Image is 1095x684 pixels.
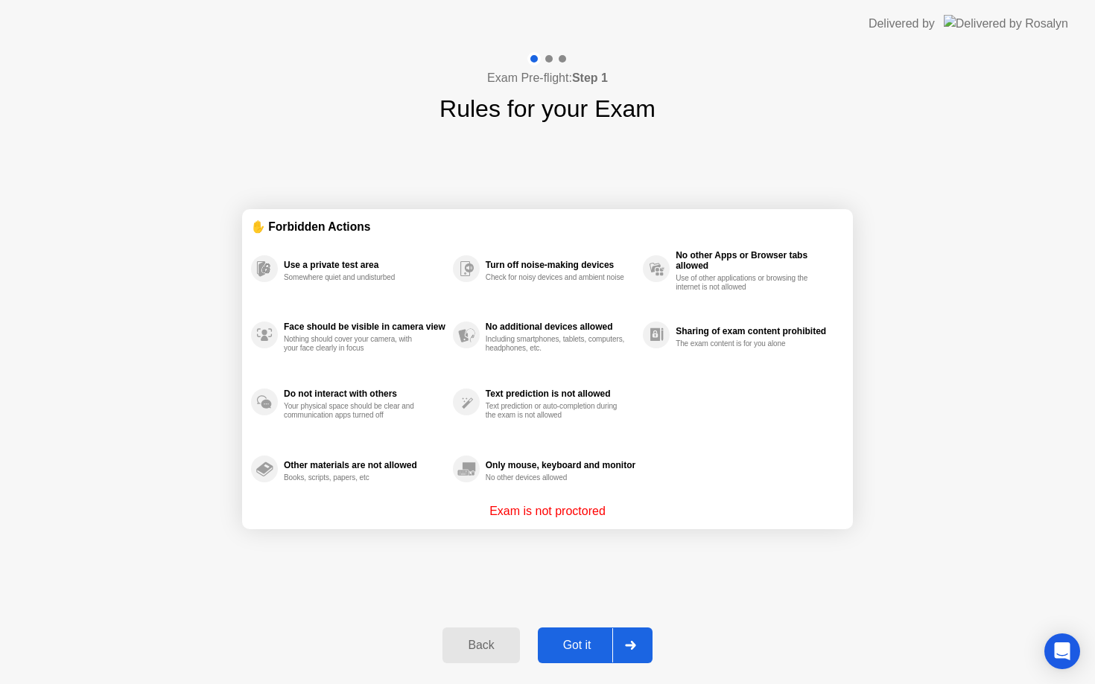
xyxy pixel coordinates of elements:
[284,460,445,470] div: Other materials are not allowed
[676,250,837,271] div: No other Apps or Browser tabs allowed
[284,389,445,399] div: Do not interact with others
[486,322,635,332] div: No additional devices allowed
[486,335,626,353] div: Including smartphones, tablets, computers, headphones, etc.
[486,389,635,399] div: Text prediction is not allowed
[676,326,837,336] div: Sharing of exam content prohibited
[284,260,445,270] div: Use a private test area
[487,69,608,87] h4: Exam Pre-flight:
[538,627,653,663] button: Got it
[251,218,844,235] div: ✋ Forbidden Actions
[486,273,626,282] div: Check for noisy devices and ambient noise
[439,91,656,127] h1: Rules for your Exam
[944,15,1068,32] img: Delivered by Rosalyn
[572,71,608,84] b: Step 1
[284,273,425,282] div: Somewhere quiet and undisturbed
[486,473,626,482] div: No other devices allowed
[284,335,425,353] div: Nothing should cover your camera, with your face clearly in focus
[442,627,519,663] button: Back
[486,402,626,420] div: Text prediction or auto-completion during the exam is not allowed
[489,502,606,520] p: Exam is not proctored
[676,339,816,348] div: The exam content is for you alone
[447,639,515,652] div: Back
[676,274,816,292] div: Use of other applications or browsing the internet is not allowed
[284,473,425,482] div: Books, scripts, papers, etc
[486,260,635,270] div: Turn off noise-making devices
[542,639,612,652] div: Got it
[284,402,425,420] div: Your physical space should be clear and communication apps turned off
[1044,633,1080,669] div: Open Intercom Messenger
[869,15,935,33] div: Delivered by
[284,322,445,332] div: Face should be visible in camera view
[486,460,635,470] div: Only mouse, keyboard and monitor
